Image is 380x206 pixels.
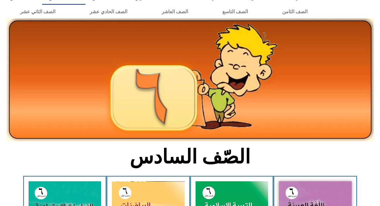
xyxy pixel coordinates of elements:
[73,5,144,19] a: الصف الحادي عشر
[91,145,289,169] h2: الصّف السادس
[205,5,265,19] a: الصف التاسع
[3,5,73,19] a: الصف الثاني عشر
[144,5,205,19] a: الصف العاشر
[265,5,325,19] a: الصف الثامن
